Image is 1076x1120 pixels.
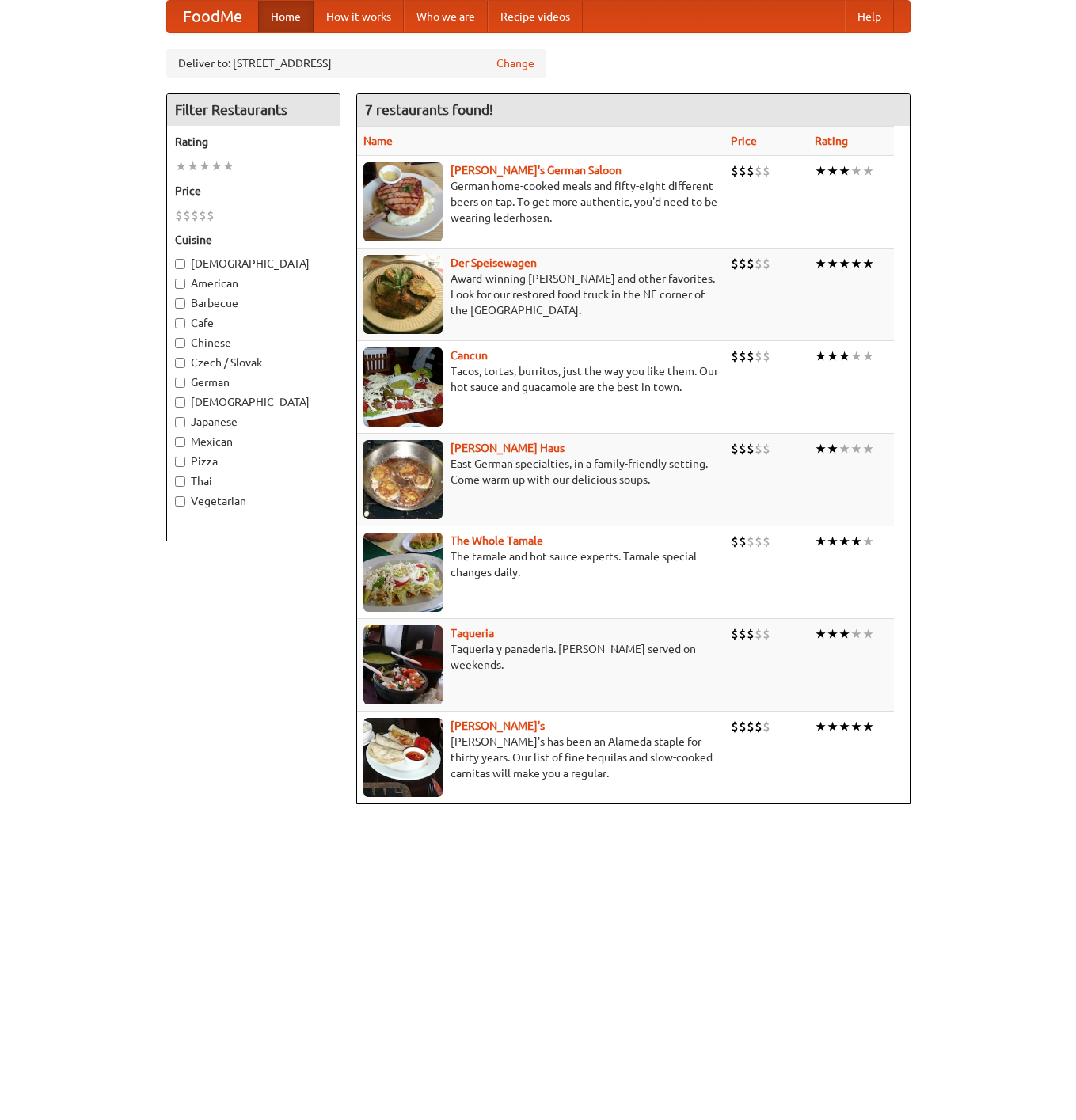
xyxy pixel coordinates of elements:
[167,1,258,32] a: FoodMe
[175,134,332,150] h5: Rating
[363,549,718,580] p: The tamale and hot sauce experts. Tamale special changes daily.
[488,1,583,32] a: Recipe videos
[175,183,332,199] h5: Price
[363,135,393,147] a: Name
[755,440,762,457] li: $
[862,255,874,272] li: ★
[862,440,874,457] li: ★
[175,318,185,328] input: Cafe
[815,162,827,180] li: ★
[183,207,191,224] li: $
[175,454,332,469] label: Pizza
[314,1,404,32] a: How it works
[175,496,185,507] input: Vegetarian
[363,625,443,704] img: taqueria.jpg
[175,397,185,408] input: [DEMOGRAPHIC_DATA]
[175,335,332,351] label: Chinese
[363,178,718,226] p: German home-cooked meals and fifty-eight different beers on tap. To get more authentic, you'd nee...
[850,625,862,643] li: ★
[187,158,199,175] li: ★
[363,347,443,427] img: cancun.jpg
[175,275,332,291] label: American
[739,718,747,735] li: $
[838,162,850,180] li: ★
[175,417,185,427] input: Japanese
[211,158,222,175] li: ★
[739,347,747,365] li: $
[175,473,332,489] label: Thai
[827,162,838,180] li: ★
[747,625,755,643] li: $
[363,162,443,241] img: esthers.jpg
[222,158,234,175] li: ★
[827,625,838,643] li: ★
[451,349,488,362] a: Cancun
[747,440,755,457] li: $
[175,437,185,447] input: Mexican
[166,49,546,78] div: Deliver to: [STREET_ADDRESS]
[739,255,747,272] li: $
[731,162,739,180] li: $
[404,1,488,32] a: Who we are
[827,255,838,272] li: ★
[175,158,187,175] li: ★
[838,718,850,735] li: ★
[363,533,443,612] img: wholetamale.jpg
[739,440,747,457] li: $
[451,627,494,640] a: Taqueria
[827,440,838,457] li: ★
[365,102,493,117] ng-pluralize: 7 restaurants found!
[747,718,755,735] li: $
[175,414,332,430] label: Japanese
[175,434,332,450] label: Mexican
[731,135,757,147] a: Price
[363,641,718,673] p: Taqueria y panaderia. [PERSON_NAME] served on weekends.
[496,55,534,71] a: Change
[838,625,850,643] li: ★
[175,493,332,509] label: Vegetarian
[731,347,739,365] li: $
[451,442,565,454] a: [PERSON_NAME] Haus
[363,440,443,519] img: kohlhaus.jpg
[363,718,443,797] img: pedros.jpg
[191,207,199,224] li: $
[838,347,850,365] li: ★
[850,347,862,365] li: ★
[451,534,543,547] a: The Whole Tamale
[731,625,739,643] li: $
[850,718,862,735] li: ★
[827,347,838,365] li: ★
[207,207,215,224] li: $
[762,718,770,735] li: $
[862,625,874,643] li: ★
[175,256,332,271] label: [DEMOGRAPHIC_DATA]
[862,718,874,735] li: ★
[862,162,874,180] li: ★
[167,94,340,126] h4: Filter Restaurants
[850,533,862,550] li: ★
[363,255,443,334] img: speisewagen.jpg
[755,347,762,365] li: $
[815,440,827,457] li: ★
[815,625,827,643] li: ★
[175,295,332,311] label: Barbecue
[762,533,770,550] li: $
[845,1,894,32] a: Help
[731,533,739,550] li: $
[363,456,718,488] p: East German specialties, in a family-friendly setting. Come warm up with our delicious soups.
[175,259,185,269] input: [DEMOGRAPHIC_DATA]
[827,718,838,735] li: ★
[850,440,862,457] li: ★
[827,533,838,550] li: ★
[815,255,827,272] li: ★
[451,256,537,269] b: Der Speisewagen
[815,718,827,735] li: ★
[850,255,862,272] li: ★
[731,718,739,735] li: $
[862,533,874,550] li: ★
[755,533,762,550] li: $
[815,135,848,147] a: Rating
